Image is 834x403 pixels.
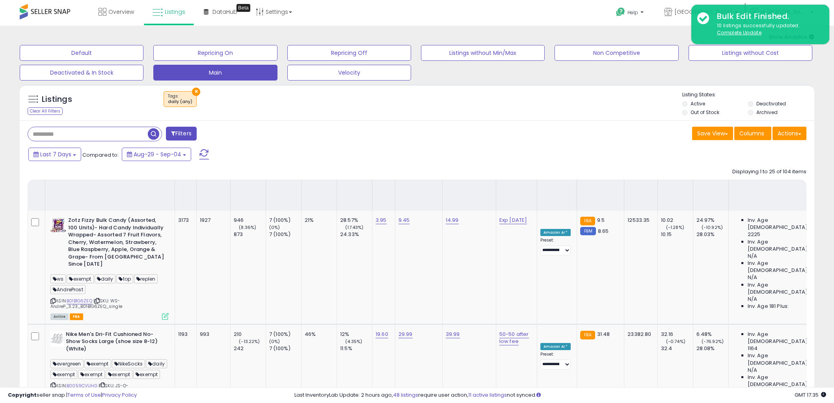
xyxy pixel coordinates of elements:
[234,345,266,352] div: 242
[748,296,757,303] span: N/A
[269,331,301,338] div: 7 (100%)
[598,227,609,235] span: 8.65
[134,150,181,158] span: Aug-29 - Sep-04
[340,217,372,224] div: 28.57%
[82,151,119,159] span: Compared to:
[50,359,84,368] span: evergreen
[661,217,693,224] div: 10.02
[696,217,728,224] div: 24.97%
[597,216,605,224] span: 9.5
[50,285,86,294] span: AndreProst
[28,107,63,115] div: Clear All Filters
[116,274,133,283] span: top
[661,345,693,352] div: 32.4
[239,338,260,345] small: (-13.22%)
[689,45,812,61] button: Listings without Cost
[192,88,200,96] button: ×
[376,216,387,224] a: 3.95
[50,298,122,309] span: | SKU: WS-AndreP_3.23_B01B1G6ZEQ_single
[748,274,757,281] span: N/A
[661,231,693,238] div: 10.15
[50,217,66,232] img: 51XbsmbhiVL._SL40_.jpg
[627,331,651,338] div: 23382.80
[67,391,101,399] a: Terms of Use
[756,109,778,116] label: Archived
[66,331,162,355] b: Nike Men's Dri-Fit Cushioned No-Show Socks Large (shoe size 8-12) (White)
[106,370,132,379] span: exempt
[305,217,331,224] div: 21%
[345,224,363,231] small: (17.43%)
[200,217,224,224] div: 1927
[234,217,266,224] div: 946
[748,260,820,274] span: Inv. Age [DEMOGRAPHIC_DATA]:
[499,216,527,224] a: Exp [DATE]
[748,281,820,296] span: Inv. Age [DEMOGRAPHIC_DATA]-180:
[178,217,190,224] div: 3173
[166,127,197,141] button: Filters
[696,345,728,352] div: 28.08%
[84,359,111,368] span: exempt
[674,8,732,16] span: [GEOGRAPHIC_DATA]
[134,274,158,283] span: replen
[178,331,190,338] div: 1193
[692,127,733,140] button: Save View
[239,224,256,231] small: (8.36%)
[95,274,116,283] span: daily
[610,1,652,26] a: Help
[269,345,301,352] div: 7 (100%)
[287,45,411,61] button: Repricing Off
[108,8,134,16] span: Overview
[748,345,758,352] span: 1164
[446,330,460,338] a: 39.99
[269,224,280,231] small: (0%)
[748,374,820,388] span: Inv. Age [DEMOGRAPHIC_DATA]:
[42,94,72,105] h5: Listings
[393,391,418,399] a: 48 listings
[28,148,81,161] button: Last 7 Days
[287,65,411,81] button: Velocity
[739,129,764,137] span: Columns
[540,229,571,236] div: Amazon AI *
[50,313,69,320] span: All listings currently available for purchase on Amazon
[597,330,610,338] span: 31.48
[702,338,724,345] small: (-76.92%)
[340,231,372,238] div: 24.33%
[711,11,823,22] div: Bulk Edit Finished.
[67,298,92,304] a: B01B1G6ZEQ
[691,100,705,107] label: Active
[398,216,410,224] a: 9.45
[269,338,280,345] small: (0%)
[112,359,145,368] span: NikeSocks
[234,331,266,338] div: 210
[696,231,728,238] div: 28.03%
[102,391,137,399] a: Privacy Policy
[8,392,137,399] div: seller snap | |
[269,231,301,238] div: 7 (100%)
[70,313,83,320] span: FBA
[748,217,820,231] span: Inv. Age [DEMOGRAPHIC_DATA]:
[345,338,362,345] small: (4.35%)
[795,391,826,399] span: 2025-09-12 17:35 GMT
[212,8,237,16] span: DataHub
[398,330,413,338] a: 29.99
[580,217,595,225] small: FBA
[540,343,571,350] div: Amazon AI *
[627,217,651,224] div: 12533.35
[748,253,757,260] span: N/A
[748,352,820,366] span: Inv. Age [DEMOGRAPHIC_DATA]:
[717,29,761,36] u: Complete Update
[153,65,277,81] button: Main
[666,224,684,231] small: (-1.28%)
[627,9,638,16] span: Help
[236,4,250,12] div: Tooltip anchor
[168,99,192,105] div: daily (any)
[50,274,66,283] span: ws
[580,227,596,235] small: FBM
[748,331,820,345] span: Inv. Age [DEMOGRAPHIC_DATA]:
[616,7,625,17] i: Get Help
[269,217,301,224] div: 7 (100%)
[20,65,143,81] button: Deactivated & In Stock
[146,359,167,368] span: daily
[421,45,545,61] button: Listings without Min/Max
[446,216,459,224] a: 14.99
